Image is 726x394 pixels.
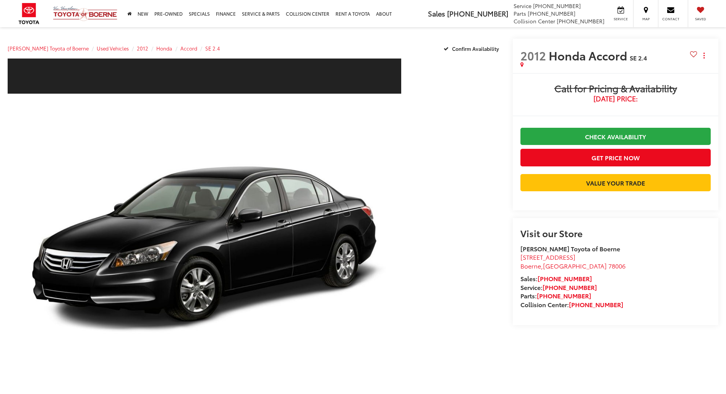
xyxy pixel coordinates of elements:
[520,128,711,145] a: Check Availability
[533,2,581,10] span: [PHONE_NUMBER]
[514,10,526,17] span: Parts
[692,16,709,21] span: Saved
[662,16,679,21] span: Contact
[520,291,591,300] strong: Parts:
[520,252,626,270] a: [STREET_ADDRESS] Boerne,[GEOGRAPHIC_DATA] 78006
[569,300,623,309] a: [PHONE_NUMBER]
[428,8,445,18] span: Sales
[520,95,711,103] span: [DATE] Price:
[520,244,620,253] strong: [PERSON_NAME] Toyota of Boerne
[520,252,575,261] span: [STREET_ADDRESS]
[537,291,591,300] a: [PHONE_NUMBER]
[538,274,592,283] a: [PHONE_NUMBER]
[520,228,711,238] h2: Visit our Store
[608,261,626,270] span: 78006
[514,2,532,10] span: Service
[520,47,546,63] span: 2012
[53,6,118,21] img: Vic Vaughan Toyota of Boerne
[520,300,623,309] strong: Collision Center:
[452,45,499,52] span: Confirm Availability
[697,49,711,62] button: Actions
[543,283,597,291] a: [PHONE_NUMBER]
[137,45,148,52] a: 2012
[520,274,592,283] strong: Sales:
[520,174,711,191] a: Value Your Trade
[514,17,555,25] span: Collision Center
[439,42,506,55] button: Confirm Availability
[612,16,629,21] span: Service
[8,45,89,52] a: [PERSON_NAME] Toyota of Boerne
[520,261,541,270] span: Boerne
[630,53,647,62] span: SE 2.4
[549,47,630,63] span: Honda Accord
[520,283,597,291] strong: Service:
[520,261,626,270] span: ,
[447,8,508,18] span: [PHONE_NUMBER]
[520,83,711,95] span: Call for Pricing & Availability
[520,149,711,166] button: Get Price Now
[205,45,220,52] a: SE 2.4
[543,261,607,270] span: [GEOGRAPHIC_DATA]
[180,45,197,52] a: Accord
[528,10,575,17] span: [PHONE_NUMBER]
[637,16,654,21] span: Map
[156,45,172,52] a: Honda
[557,17,604,25] span: [PHONE_NUMBER]
[703,52,705,59] span: dropdown dots
[97,45,129,52] a: Used Vehicles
